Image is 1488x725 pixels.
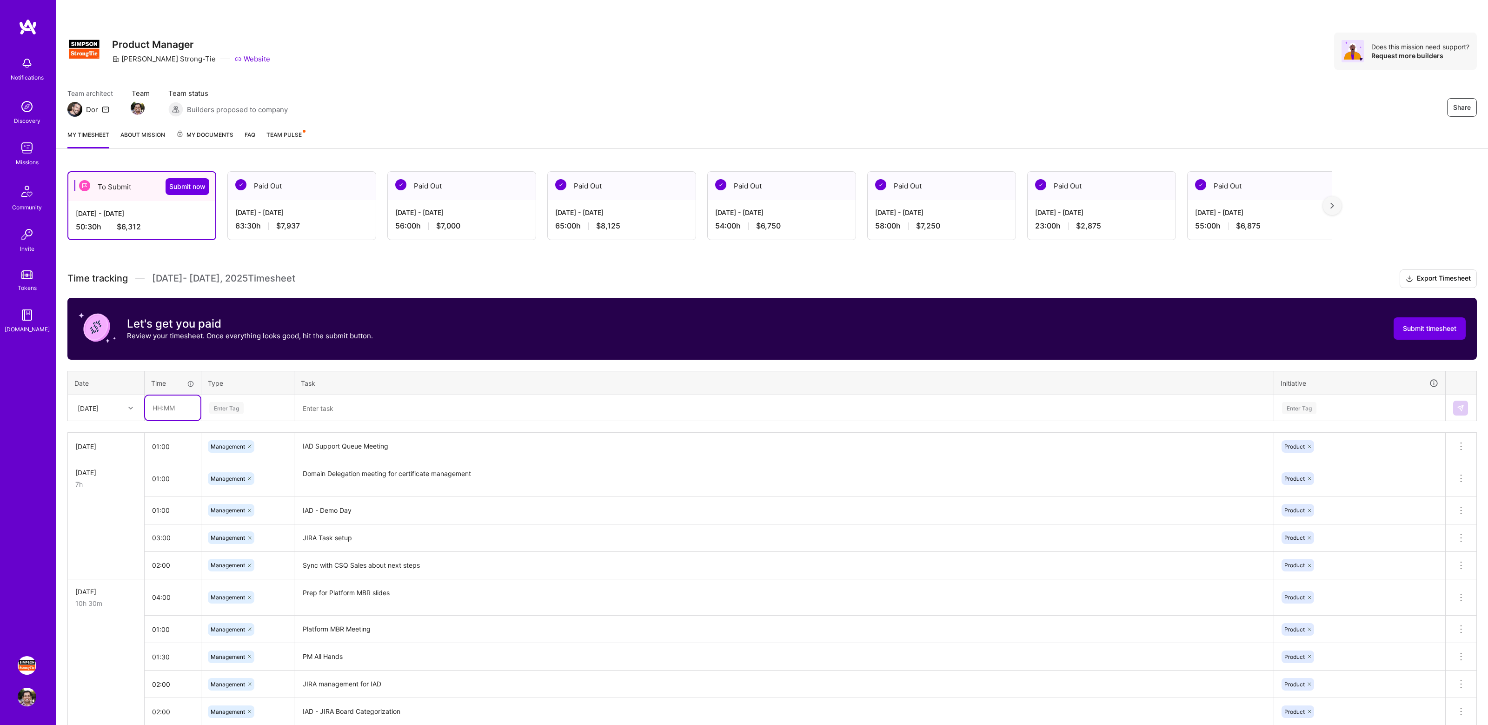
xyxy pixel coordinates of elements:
div: [DATE] - [DATE] [76,208,208,218]
textarea: IAD - Demo Day [295,498,1273,524]
img: logo [19,19,37,35]
span: Product [1284,443,1305,450]
img: discovery [18,97,36,116]
img: Team Architect [67,102,82,117]
div: [PERSON_NAME] Strong-Tie [112,54,216,64]
div: Enter Tag [209,401,244,415]
div: 63:30 h [235,221,368,231]
span: $6,312 [117,222,141,232]
div: Invite [20,244,34,254]
div: 54:00 h [715,221,848,231]
img: Paid Out [875,179,886,190]
a: FAQ [245,130,255,148]
img: Team Member Avatar [131,101,145,115]
span: Team Pulse [266,131,302,138]
div: Paid Out [1188,172,1335,200]
textarea: Sync with CSQ Sales about next steps [295,553,1273,578]
input: HH:MM [145,617,201,642]
span: Time tracking [67,273,128,284]
div: [DOMAIN_NAME] [5,324,50,334]
div: 10h 30m [75,598,137,608]
div: [DATE] - [DATE] [235,208,368,217]
span: $2,875 [1076,221,1101,231]
span: $6,750 [756,221,781,231]
textarea: Prep for Platform MBR slides [295,580,1273,615]
span: Product [1284,626,1305,633]
span: Management [211,507,245,514]
img: Community [16,180,38,202]
span: $6,875 [1236,221,1261,231]
img: Company Logo [67,33,101,66]
textarea: JIRA management for IAD [295,671,1273,697]
div: 7h [75,479,137,489]
span: Management [211,594,245,601]
a: My Documents [176,130,233,148]
textarea: JIRA Task setup [295,525,1273,551]
div: 65:00 h [555,221,688,231]
div: Initiative [1281,378,1439,389]
div: Community [12,202,42,212]
i: icon Mail [102,106,109,113]
span: Management [211,626,245,633]
input: HH:MM [145,434,201,459]
span: Team [132,88,150,98]
div: [DATE] [75,442,137,451]
th: Date [68,371,145,395]
img: To Submit [79,180,90,191]
span: $7,937 [276,221,300,231]
img: coin [79,309,116,346]
div: [DATE] [78,403,99,413]
div: Dor [86,105,98,114]
span: Share [1453,103,1471,112]
div: [DATE] - [DATE] [395,208,528,217]
i: icon Download [1406,274,1413,284]
textarea: IAD - JIRA Board Categorization [295,699,1273,725]
span: Team status [168,88,288,98]
div: [DATE] - [DATE] [1035,208,1168,217]
div: [DATE] - [DATE] [1195,208,1328,217]
th: Task [294,371,1274,395]
input: HH:MM [145,699,201,724]
span: Submit now [169,182,206,191]
span: Management [211,653,245,660]
span: Management [211,534,245,541]
img: Paid Out [715,179,726,190]
p: Review your timesheet. Once everything looks good, hit the submit button. [127,331,373,341]
span: Management [211,708,245,715]
div: [DATE] - [DATE] [715,208,848,217]
a: My timesheet [67,130,109,148]
div: Paid Out [868,172,1016,200]
div: Request more builders [1371,51,1469,60]
button: Submit now [166,178,209,195]
input: HH:MM [145,525,201,550]
textarea: IAD Support Queue Meeting [295,434,1273,459]
button: Share [1447,98,1477,117]
h3: Let's get you paid [127,317,373,331]
div: [DATE] - [DATE] [555,208,688,217]
i: icon CompanyGray [112,55,120,63]
img: Simpson Strong-Tie: Product Manager [18,656,36,675]
div: Missions [16,157,39,167]
div: 56:00 h [395,221,528,231]
div: Paid Out [388,172,536,200]
a: Simpson Strong-Tie: Product Manager [15,656,39,675]
input: HH:MM [145,396,200,420]
span: [DATE] - [DATE] , 2025 Timesheet [152,273,295,284]
div: To Submit [68,172,215,201]
span: Product [1284,594,1305,601]
div: Time [151,378,194,388]
img: bell [18,54,36,73]
span: Management [211,443,245,450]
img: tokens [21,270,33,279]
h3: Product Manager [112,39,270,50]
span: Product [1284,708,1305,715]
button: Submit timesheet [1394,317,1466,340]
div: Paid Out [1028,172,1176,200]
div: 55:00 h [1195,221,1328,231]
div: 23:00 h [1035,221,1168,231]
a: Team Member Avatar [132,100,144,116]
span: Product [1284,653,1305,660]
div: [DATE] [75,468,137,477]
img: Builders proposed to company [168,102,183,117]
img: Paid Out [235,179,246,190]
